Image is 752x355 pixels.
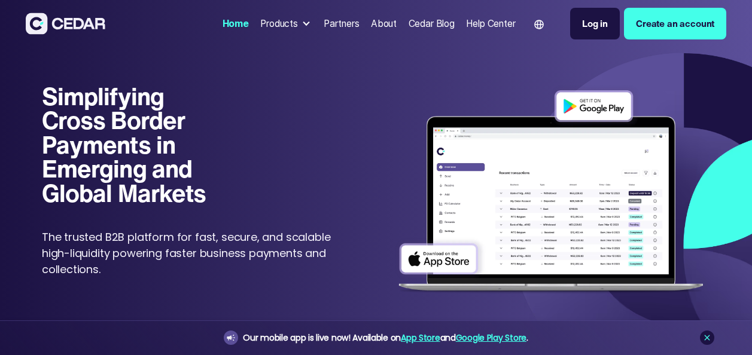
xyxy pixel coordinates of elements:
div: Home [223,17,249,30]
a: Cedar Blog [404,11,459,36]
img: world icon [534,20,544,29]
a: Create an account [624,8,726,39]
a: Help Center [462,11,520,36]
div: Log in [582,17,608,30]
img: Dashboard of transactions [392,84,710,301]
a: Home [218,11,254,36]
div: Cedar Blog [409,17,455,30]
a: Log in [570,8,620,39]
p: The trusted B2B platform for fast, secure, and scalable high-liquidity powering faster business p... [42,229,345,277]
h1: Simplifying Cross Border Payments in Emerging and Global Markets [42,84,224,206]
a: About [366,11,401,36]
div: Products [260,17,298,30]
div: About [371,17,397,30]
a: Partners [319,11,364,36]
div: Partners [324,17,360,30]
div: Products [256,12,317,35]
div: Help Center [466,17,515,30]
